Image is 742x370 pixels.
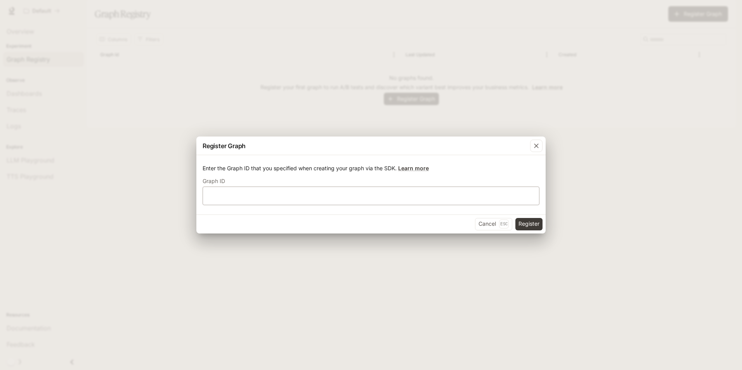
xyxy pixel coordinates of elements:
button: Register [515,218,543,230]
p: Esc [499,220,509,228]
p: Register Graph [203,141,246,150]
p: Graph ID [203,178,225,184]
a: Learn more [398,165,429,171]
p: Enter the Graph ID that you specified when creating your graph via the SDK. [203,164,539,172]
button: CancelEsc [475,218,512,230]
